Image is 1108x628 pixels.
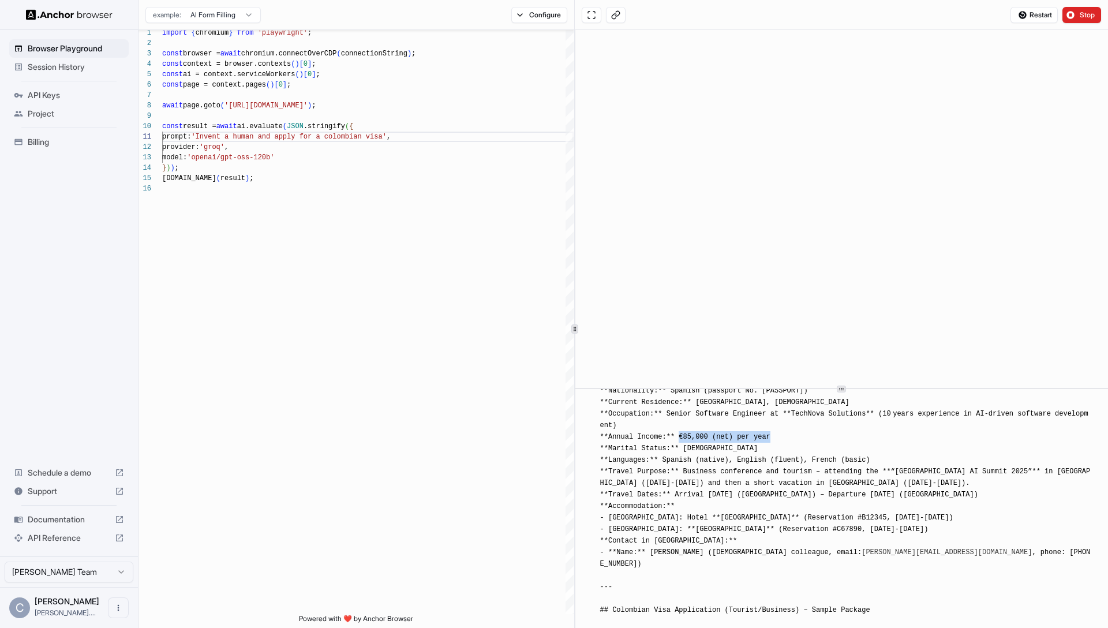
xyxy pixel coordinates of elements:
div: API Reference [9,529,129,547]
span: browser = [183,50,220,58]
span: craig@fanatic.co.uk [35,608,96,617]
span: .stringify [304,122,345,130]
span: ) [308,102,312,110]
span: ; [312,60,316,68]
span: const [162,70,183,78]
span: 'groq' [200,143,224,151]
span: , [224,143,229,151]
button: Configure [511,7,567,23]
span: ai = context.serviceWorkers [183,70,295,78]
span: ] [312,70,316,78]
span: , [387,133,391,141]
span: '[URL][DOMAIN_NAME]' [224,102,308,110]
span: await [162,102,183,110]
span: Support [28,485,110,497]
span: 'openai/gpt-oss-120b' [187,154,274,162]
div: 15 [138,173,151,184]
span: ) [166,164,170,172]
div: 14 [138,163,151,173]
span: ; [249,174,253,182]
span: ) [170,164,174,172]
span: Restart [1030,10,1052,20]
button: Open menu [108,597,129,618]
span: } [162,164,166,172]
span: 'Invent a human and apply for a colombian visa' [191,133,386,141]
img: Anchor Logo [26,9,113,20]
span: provider: [162,143,200,151]
span: page.goto [183,102,220,110]
span: await [220,50,241,58]
span: model: [162,154,187,162]
div: 2 [138,38,151,48]
span: Documentation [28,514,110,525]
div: 13 [138,152,151,163]
span: ; [175,164,179,172]
span: Powered with ❤️ by Anchor Browser [299,614,413,628]
span: ( [220,102,224,110]
div: 9 [138,111,151,121]
div: 7 [138,90,151,100]
span: Craig Bowler [35,596,99,606]
span: await [216,122,237,130]
button: Restart [1010,7,1058,23]
div: 6 [138,80,151,90]
span: ai.evaluate [237,122,283,130]
div: 16 [138,184,151,194]
span: prompt: [162,133,191,141]
span: Stop [1080,10,1096,20]
span: JSON [287,122,304,130]
div: 12 [138,142,151,152]
span: ) [295,60,299,68]
span: ] [308,60,312,68]
button: Stop [1062,7,1101,23]
span: connectionString [341,50,407,58]
span: Billing [28,136,124,148]
div: 3 [138,48,151,59]
span: ) [245,174,249,182]
span: example: [153,10,181,20]
div: Browser Playground [9,39,129,58]
div: 8 [138,100,151,111]
span: [DOMAIN_NAME] [162,174,216,182]
button: Copy live view URL [606,7,626,23]
span: API Reference [28,532,110,544]
div: 4 [138,59,151,69]
span: ; [316,70,320,78]
span: page = context.pages [183,81,266,89]
span: const [162,60,183,68]
div: 5 [138,69,151,80]
span: ; [287,81,291,89]
span: ; [312,102,316,110]
span: ] [283,81,287,89]
span: [ [304,70,308,78]
span: ( [336,50,340,58]
span: Schedule a demo [28,467,110,479]
div: API Keys [9,86,129,104]
button: Open in full screen [582,7,601,23]
div: Session History [9,58,129,76]
span: API Keys [28,89,124,101]
span: ) [270,81,274,89]
span: [ [274,81,278,89]
span: { [349,122,353,130]
div: Schedule a demo [9,463,129,482]
span: Browser Playground [28,43,124,54]
span: const [162,81,183,89]
span: 0 [279,81,283,89]
div: 10 [138,121,151,132]
span: ) [407,50,411,58]
a: [PERSON_NAME][EMAIL_ADDRESS][DOMAIN_NAME] [862,548,1032,556]
div: 11 [138,132,151,142]
span: result [220,174,245,182]
span: ; [411,50,415,58]
div: C [9,597,30,618]
span: const [162,50,183,58]
span: 0 [308,70,312,78]
span: ( [345,122,349,130]
div: Billing [9,133,129,151]
span: ( [291,60,295,68]
span: context = browser.contexts [183,60,291,68]
span: ( [266,81,270,89]
div: Project [9,104,129,123]
div: Support [9,482,129,500]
